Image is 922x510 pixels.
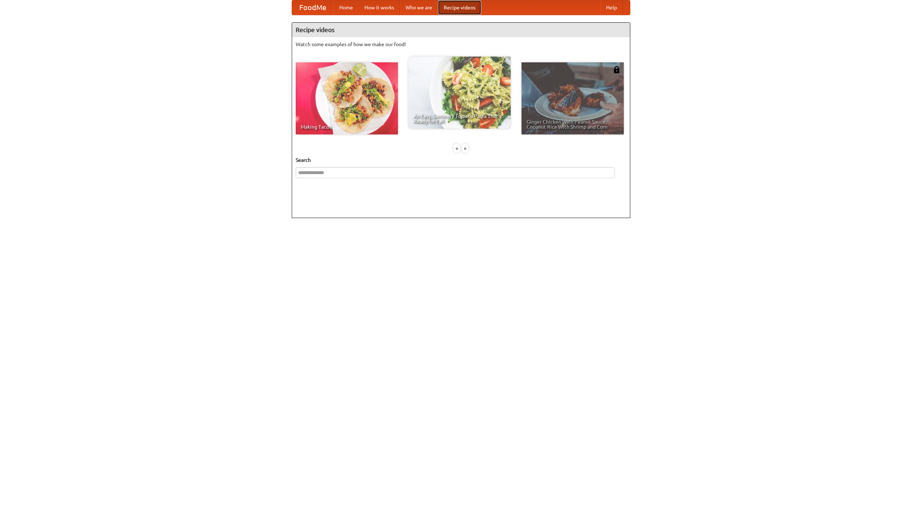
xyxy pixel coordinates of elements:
h5: Search [296,156,626,164]
img: 483408.png [613,66,620,73]
a: How it works [359,0,400,15]
span: An Easy, Summery Tomato Pasta That's Ready for Fall [413,114,506,124]
a: FoodMe [292,0,334,15]
div: » [462,144,469,153]
a: Recipe videos [438,0,481,15]
a: Making Tacos [296,62,398,134]
a: Who we are [400,0,438,15]
span: Making Tacos [301,124,393,129]
div: « [453,144,460,153]
h4: Recipe videos [292,23,630,37]
p: Watch some examples of how we make our food! [296,41,626,48]
a: An Easy, Summery Tomato Pasta That's Ready for Fall [408,57,511,129]
a: Help [600,0,623,15]
a: Home [334,0,359,15]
